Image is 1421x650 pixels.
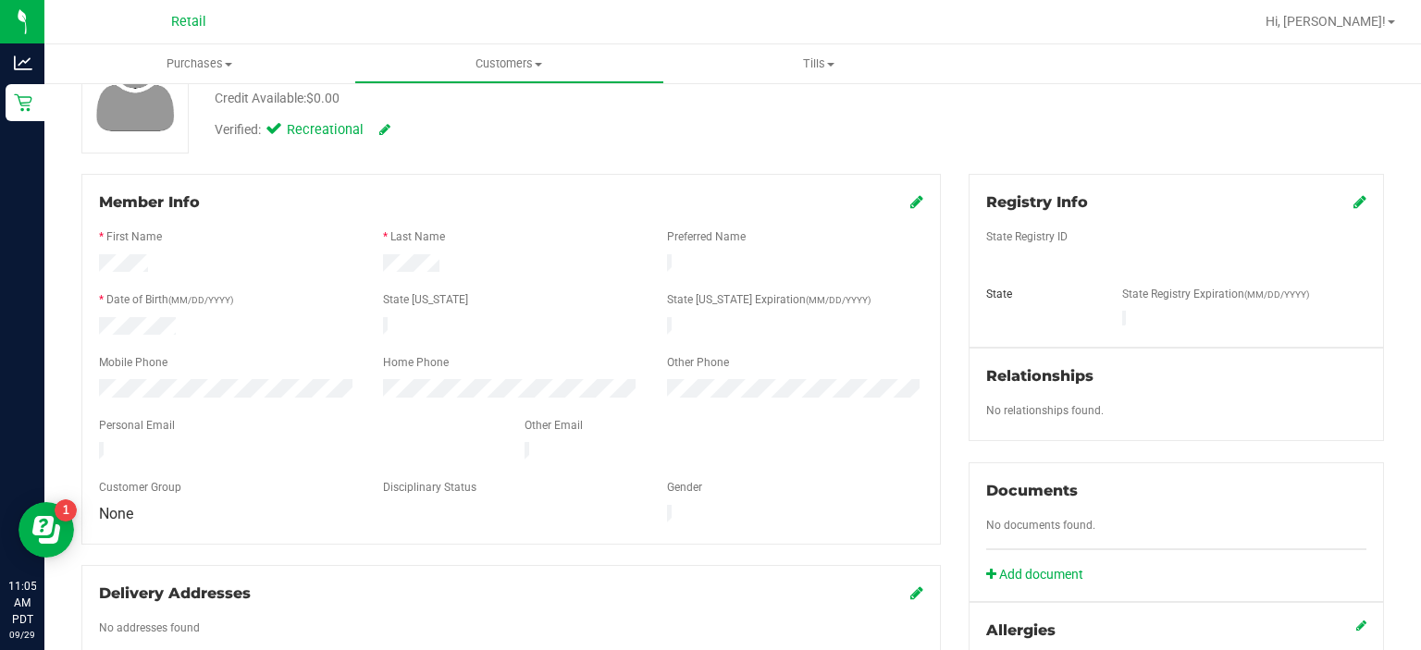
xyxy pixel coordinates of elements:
label: Mobile Phone [99,354,167,371]
a: Tills [664,44,974,83]
div: Verified: [215,120,390,141]
label: State Registry ID [986,228,1068,245]
a: Purchases [44,44,354,83]
img: user-icon.png [87,41,184,136]
label: State [US_STATE] Expiration [667,291,871,308]
label: First Name [106,228,162,245]
span: Tills [665,55,973,72]
span: None [99,505,133,522]
label: Disciplinary Status [383,479,476,496]
label: Date of Birth [106,291,233,308]
div: State [972,286,1108,302]
span: Relationships [986,367,1094,385]
span: Delivery Addresses [99,584,251,602]
div: Credit Available: [215,89,852,108]
inline-svg: Retail [14,93,32,112]
a: Customers [354,44,664,83]
iframe: Resource center unread badge [55,499,77,521]
span: Allergies [986,621,1056,639]
span: Customers [355,55,663,72]
span: (MM/DD/YYYY) [806,295,871,305]
iframe: Resource center [19,502,74,558]
label: No addresses found [99,619,200,636]
span: (MM/DD/YYYY) [1244,289,1309,300]
label: State [US_STATE] [383,291,468,308]
span: Retail [171,14,206,30]
a: Add document [986,565,1093,584]
label: Personal Email [99,417,175,434]
label: No relationships found. [986,402,1104,419]
label: Home Phone [383,354,449,371]
label: Customer Group [99,479,181,496]
span: $0.00 [306,91,340,105]
span: Documents [986,482,1078,499]
span: No documents found. [986,519,1095,532]
label: Gender [667,479,702,496]
inline-svg: Analytics [14,54,32,72]
span: Hi, [PERSON_NAME]! [1266,14,1386,29]
p: 11:05 AM PDT [8,578,36,628]
span: Registry Info [986,193,1088,211]
label: Last Name [390,228,445,245]
span: Recreational [287,120,361,141]
span: Member Info [99,193,200,211]
label: Other Email [525,417,583,434]
span: Purchases [44,55,354,72]
p: 09/29 [8,628,36,642]
label: Preferred Name [667,228,746,245]
label: Other Phone [667,354,729,371]
span: (MM/DD/YYYY) [168,295,233,305]
label: State Registry Expiration [1122,286,1309,302]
